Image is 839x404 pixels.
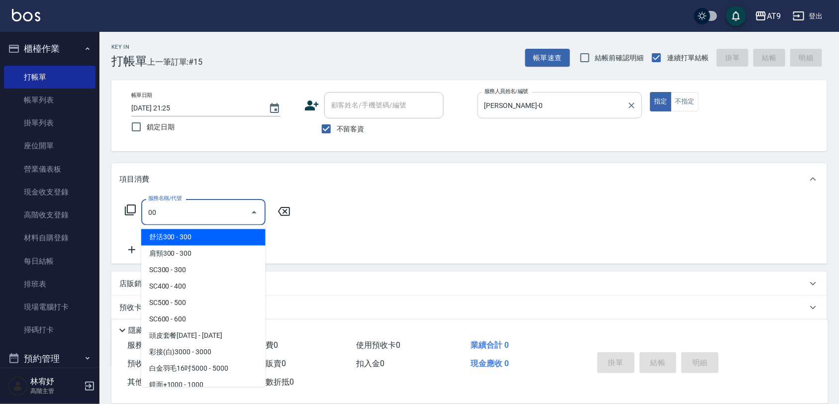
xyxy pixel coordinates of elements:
p: 預收卡販賣 [119,303,157,313]
span: 不留客資 [337,124,365,134]
span: SC400 - 400 [141,279,266,295]
a: 現金收支登錄 [4,181,95,203]
button: Close [246,204,262,220]
span: SC600 - 600 [141,311,266,328]
a: 打帳單 [4,66,95,89]
a: 現場電腦打卡 [4,296,95,318]
button: Clear [625,99,639,112]
button: 登出 [789,7,827,25]
div: 項目消費 [111,163,827,195]
span: SC300 - 300 [141,262,266,279]
img: Person [8,376,28,396]
button: Choose date, selected date is 2025-08-21 [263,97,286,120]
button: 指定 [650,92,671,111]
p: 隱藏業績明細 [128,325,173,336]
span: 紅利點數折抵 0 [242,377,294,387]
a: 掃碼打卡 [4,318,95,341]
h5: 林宥妤 [30,377,81,387]
div: 預收卡販賣 [111,296,827,319]
span: 服務消費 0 [127,340,164,350]
a: 排班表 [4,273,95,296]
span: 現金應收 0 [470,359,509,368]
div: 店販銷售 [111,272,827,296]
a: 帳單列表 [4,89,95,111]
a: 掛單列表 [4,111,95,134]
label: 帳單日期 [131,92,152,99]
span: 彩接(白)3000 - 3000 [141,344,266,361]
a: 材料自購登錄 [4,226,95,249]
p: 店販銷售 [119,279,149,289]
span: 肩頸300 - 300 [141,246,266,262]
img: Logo [12,9,40,21]
span: 舒活300 - 300 [141,229,266,246]
span: 使用預收卡 0 [356,340,400,350]
span: 鎖定日期 [147,122,175,132]
a: 高階收支登錄 [4,203,95,226]
button: 不指定 [671,92,699,111]
button: 櫃檯作業 [4,36,95,62]
div: AT9 [767,10,781,22]
span: 鏡面+1000 - 1000 [141,377,266,394]
button: AT9 [751,6,785,26]
span: 白金羽毛16吋5000 - 5000 [141,361,266,377]
span: SC500 - 500 [141,295,266,311]
a: 座位開單 [4,134,95,157]
span: 結帳前確認明細 [595,53,644,63]
span: 預收卡販賣 0 [127,359,172,368]
span: 扣入金 0 [356,359,384,368]
span: 連續打單結帳 [667,53,709,63]
div: 其他付款方式 [111,319,827,343]
span: 業績合計 0 [470,340,509,350]
span: 頭皮套餐[DATE] - [DATE] [141,328,266,344]
button: save [726,6,746,26]
span: 上一筆訂單:#15 [147,56,203,68]
button: 預約管理 [4,346,95,372]
a: 每日結帳 [4,250,95,273]
input: YYYY/MM/DD hh:mm [131,100,259,116]
h3: 打帳單 [111,54,147,68]
button: 帳單速查 [525,49,570,67]
label: 服務人員姓名/編號 [484,88,528,95]
h2: Key In [111,44,147,50]
p: 項目消費 [119,174,149,185]
label: 服務名稱/代號 [148,195,182,202]
p: 高階主管 [30,387,81,396]
span: 其他付款方式 0 [127,377,180,387]
a: 營業儀表板 [4,158,95,181]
